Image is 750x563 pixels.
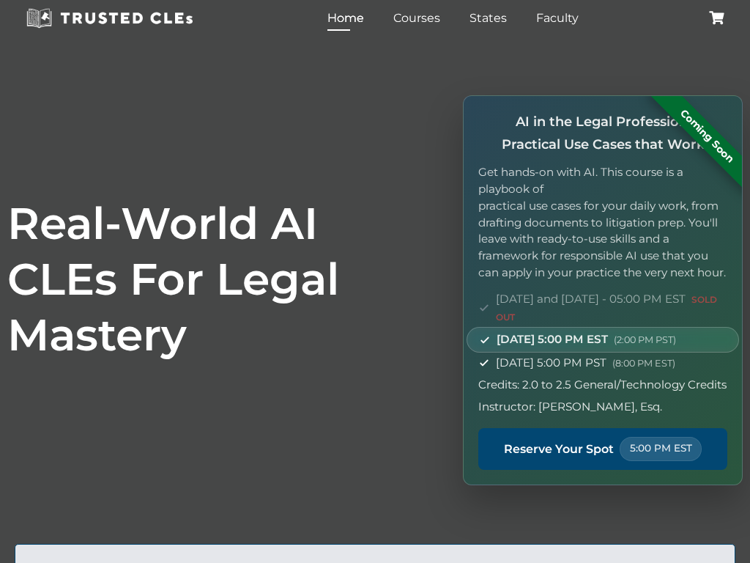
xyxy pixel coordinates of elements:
[7,196,346,363] h1: Real-World AI CLEs For Legal Mastery
[22,7,197,29] img: Trusted CLEs
[466,7,510,29] a: States
[478,428,727,470] a: Reserve Your Spot 5:00 PM EST
[478,164,727,281] p: Get hands-on with AI. This course is a playbook of practical use cases for your daily work, from ...
[390,7,444,29] a: Courses
[496,354,675,372] span: [DATE] 5:00 PM PST
[504,440,614,459] span: Reserve Your Spot
[614,334,676,345] span: (2:00 PM PST)
[324,7,368,29] a: Home
[496,290,727,326] span: [DATE] and [DATE] - 05:00 PM EST
[532,7,582,29] a: Faculty
[478,398,662,416] span: Instructor: [PERSON_NAME], Esq.
[478,376,727,394] span: Credits: 2.0 to 2.5 General/Technology Credits
[620,437,702,461] span: 5:00 PM EST
[497,331,676,348] span: [DATE] 5:00 PM EST
[612,358,675,369] span: (8:00 PM EST)
[478,111,727,155] h4: AI in the Legal Profession: Practical Use Cases that Work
